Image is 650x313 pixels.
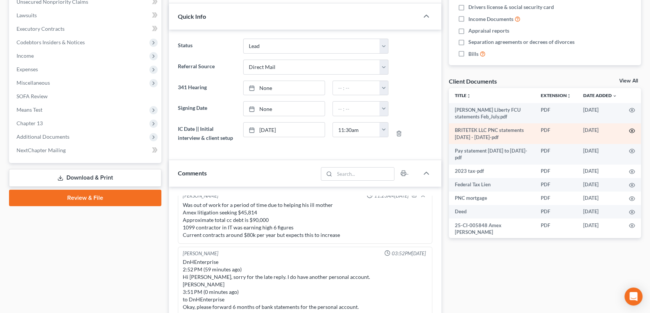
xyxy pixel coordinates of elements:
[612,94,617,98] i: expand_more
[535,178,577,192] td: PDF
[466,94,471,98] i: unfold_more
[449,77,497,85] div: Client Documents
[577,192,623,205] td: [DATE]
[17,133,69,140] span: Additional Documents
[535,192,577,205] td: PDF
[244,123,324,137] a: [DATE]
[333,123,380,137] input: -- : --
[449,165,535,178] td: 2023 tax-pdf
[449,103,535,124] td: [PERSON_NAME] Liberty FCU statements Feb_July.pdf
[567,94,571,98] i: unfold_more
[17,12,37,18] span: Lawsuits
[468,3,554,11] span: Drivers license & social security card
[244,81,324,95] a: None
[577,205,623,219] td: [DATE]
[174,60,239,75] label: Referral Source
[449,205,535,219] td: Deed
[449,144,535,165] td: Pay statement [DATE] to [DATE]-pdf
[178,169,207,177] span: Comments
[17,93,48,99] span: SOFA Review
[174,122,239,145] label: IC Date || Initial interview & client setup
[449,123,535,144] td: BRITETEK LLC PNC statements [DATE] - [DATE]-pdf
[577,144,623,165] td: [DATE]
[334,168,394,180] input: Search...
[392,250,426,257] span: 03:52PM[DATE]
[9,190,161,206] a: Review & File
[541,93,571,98] a: Extensionunfold_more
[333,81,380,95] input: -- : --
[449,178,535,192] td: Federal Tax Lien
[449,219,535,239] td: 25-CI-005848 Amex [PERSON_NAME]
[535,219,577,239] td: PDF
[178,13,206,20] span: Quick Info
[577,103,623,124] td: [DATE]
[333,102,380,116] input: -- : --
[183,250,218,257] div: [PERSON_NAME]
[11,90,161,103] a: SOFA Review
[174,101,239,116] label: Signing Date
[468,15,513,23] span: Income Documents
[17,106,42,113] span: Means Test
[583,93,617,98] a: Date Added expand_more
[9,169,161,187] a: Download & Print
[577,165,623,178] td: [DATE]
[535,123,577,144] td: PDF
[535,144,577,165] td: PDF
[577,123,623,144] td: [DATE]
[374,192,409,199] span: 11:23AM[DATE]
[535,103,577,124] td: PDF
[619,78,638,84] a: View All
[17,52,34,59] span: Income
[17,147,66,153] span: NextChapter Mailing
[11,9,161,22] a: Lawsuits
[455,93,471,98] a: Titleunfold_more
[468,38,575,46] span: Separation agreements or decrees of divorces
[17,39,85,45] span: Codebtors Insiders & Notices
[17,79,50,86] span: Miscellaneous
[449,192,535,205] td: PNC mortgage
[11,22,161,36] a: Executory Contracts
[11,144,161,157] a: NextChapter Mailing
[577,178,623,192] td: [DATE]
[183,201,427,239] div: Was out of work for a period of time due to helping his ill mother Amex litigation seeking $45,81...
[624,288,642,306] div: Open Intercom Messenger
[183,258,427,311] div: DnHEnterprise 2:52 PM (59 minutes ago) Hi [PERSON_NAME], sorry for the late reply. I do have anot...
[174,81,239,96] label: 341 Hearing
[17,120,43,126] span: Chapter 13
[535,165,577,178] td: PDF
[17,25,65,32] span: Executory Contracts
[17,66,38,72] span: Expenses
[244,102,324,116] a: None
[535,205,577,219] td: PDF
[577,219,623,239] td: [DATE]
[174,39,239,54] label: Status
[183,192,218,200] div: [PERSON_NAME]
[468,50,478,58] span: Bills
[468,27,509,34] span: Appraisal reports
